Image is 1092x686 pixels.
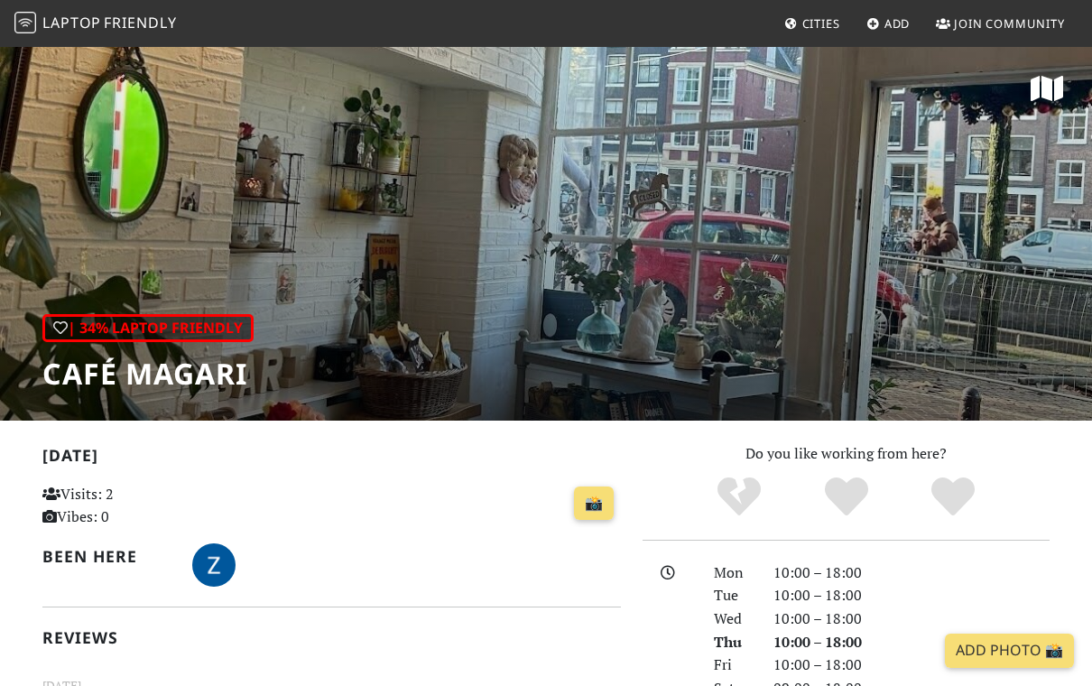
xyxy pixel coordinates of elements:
h2: Been here [42,547,171,566]
a: Add [859,7,918,40]
div: Yes [792,475,900,520]
a: 📸 [574,487,614,521]
div: No [685,475,792,520]
div: 10:00 – 18:00 [763,584,1060,607]
div: 10:00 – 18:00 [763,654,1060,677]
div: Mon [703,561,763,585]
a: LaptopFriendly LaptopFriendly [14,8,177,40]
div: | 34% Laptop Friendly [42,314,254,343]
div: Fri [703,654,763,677]
a: Cities [777,7,847,40]
div: Thu [703,631,763,654]
a: Join Community [929,7,1072,40]
span: Add [884,15,911,32]
div: 10:00 – 18:00 [763,561,1060,585]
a: Add Photo 📸 [945,634,1074,668]
p: Visits: 2 Vibes: 0 [42,483,221,529]
span: Friendly [104,13,176,32]
img: 5063-zoe.jpg [192,543,236,587]
div: Wed [703,607,763,631]
img: LaptopFriendly [14,12,36,33]
div: 10:00 – 18:00 [763,631,1060,654]
span: foodzoen [192,553,236,573]
span: Join Community [954,15,1065,32]
p: Do you like working from here? [643,442,1050,466]
h2: [DATE] [42,446,621,472]
div: Tue [703,584,763,607]
div: 10:00 – 18:00 [763,607,1060,631]
span: Cities [802,15,840,32]
div: Definitely! [900,475,1007,520]
h1: Café Magari [42,357,254,391]
span: Laptop [42,13,101,32]
h2: Reviews [42,628,621,647]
